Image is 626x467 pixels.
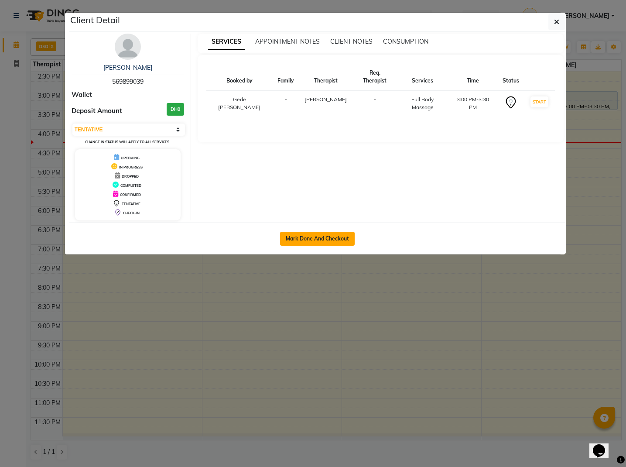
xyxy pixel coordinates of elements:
td: - [272,90,299,117]
a: [PERSON_NAME] [103,64,152,72]
span: 569899039 [112,78,144,86]
th: Services [397,64,448,90]
span: Deposit Amount [72,106,122,116]
div: Full Body Massage [403,96,443,111]
span: SERVICES [208,34,245,50]
h5: Client Detail [70,14,120,27]
td: Gede [PERSON_NAME] [206,90,272,117]
span: IN PROGRESS [119,165,143,169]
td: - [352,90,397,117]
span: CONFIRMED [120,192,141,197]
button: Mark Done And Checkout [280,232,355,246]
span: [PERSON_NAME] [304,96,347,103]
span: CLIENT NOTES [330,38,373,45]
th: Req. Therapist [352,64,397,90]
span: Wallet [72,90,92,100]
th: Therapist [299,64,352,90]
td: 3:00 PM-3:30 PM [448,90,497,117]
th: Status [497,64,524,90]
span: TENTATIVE [122,202,140,206]
span: APPOINTMENT NOTES [255,38,320,45]
span: COMPLETED [120,183,141,188]
small: Change in status will apply to all services. [85,140,170,144]
th: Family [272,64,299,90]
iframe: chat widget [589,432,617,458]
span: CONSUMPTION [383,38,428,45]
img: avatar [115,34,141,60]
button: START [530,96,548,107]
span: CHECK-IN [123,211,140,215]
th: Booked by [206,64,272,90]
span: DROPPED [122,174,139,179]
h3: DH0 [167,103,184,116]
span: UPCOMING [121,156,140,160]
th: Time [448,64,497,90]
